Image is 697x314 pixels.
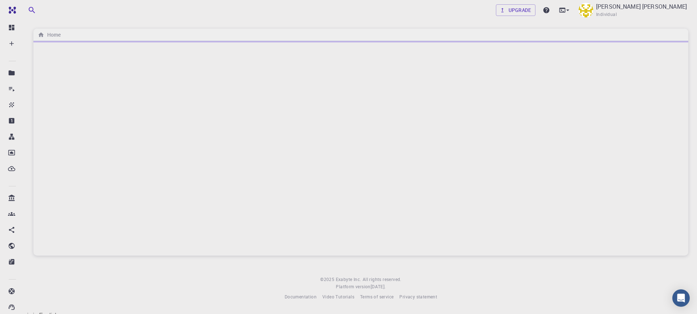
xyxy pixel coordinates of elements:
p: Projects [21,69,22,77]
span: Privacy statement [399,294,437,299]
nav: breadcrumb [36,31,62,39]
span: Documentation [285,294,317,299]
a: Upgrade [496,4,535,16]
p: Workflows [21,132,22,141]
a: Exabyte Inc. [336,276,361,283]
div: Open Intercom Messenger [672,289,690,307]
p: Jobs [21,84,22,93]
span: Platform version [336,283,370,290]
span: All rights reserved. [363,276,402,283]
p: Dropbox [21,148,22,157]
p: Shared externally [21,257,22,266]
a: Terms of service [360,293,394,301]
img: logo [6,7,16,14]
span: Exabyte Inc. [336,276,361,282]
p: Materials [21,100,22,109]
p: [PERSON_NAME] [PERSON_NAME] [596,2,687,11]
img: Nguyen Tran Gia Bao [579,3,593,17]
p: Properties [21,116,22,125]
p: Dashboard [21,23,22,32]
h6: Home [44,31,61,39]
span: [DATE] . [371,284,386,289]
a: [DATE]. [371,283,386,290]
p: Shared with me [21,226,22,234]
a: Documentation [285,293,317,301]
p: External Uploads [21,164,22,173]
p: Contact Support [21,303,22,311]
p: Shared publicly [21,241,22,250]
span: Individual [596,11,617,18]
span: © 2025 [320,276,335,283]
a: Video Tutorials [322,293,354,301]
a: Privacy statement [399,293,437,301]
p: Documentation [21,287,22,296]
span: Video Tutorials [322,294,354,299]
p: Accounts [21,210,22,218]
span: Terms of service [360,294,394,299]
